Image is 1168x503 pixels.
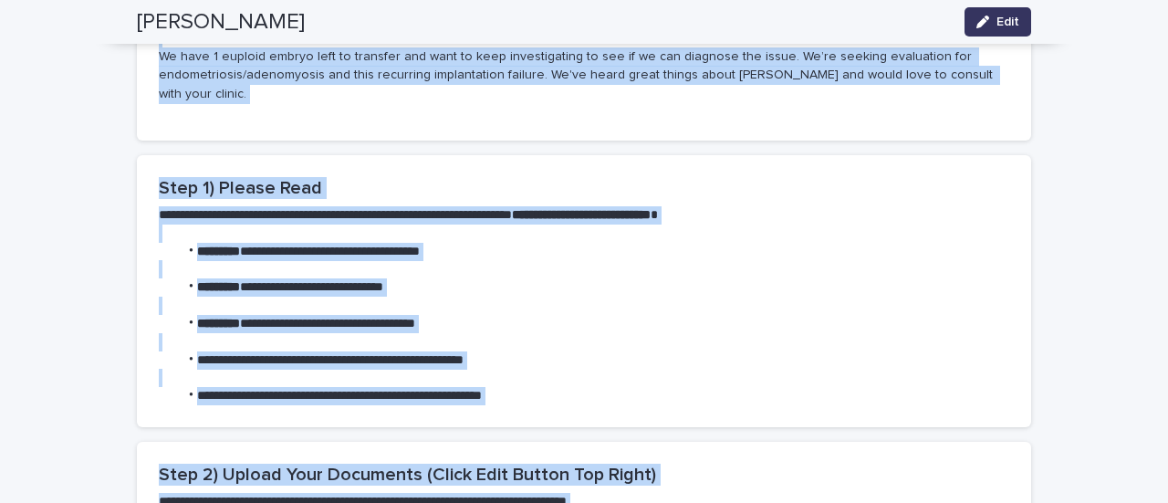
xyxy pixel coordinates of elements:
h2: Step 2) Upload Your Documents (Click Edit Button Top Right) [159,464,1009,486]
h2: [PERSON_NAME] [137,9,305,36]
span: Edit [996,16,1019,28]
h2: Step 1) Please Read [159,177,1009,199]
button: Edit [965,7,1031,37]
